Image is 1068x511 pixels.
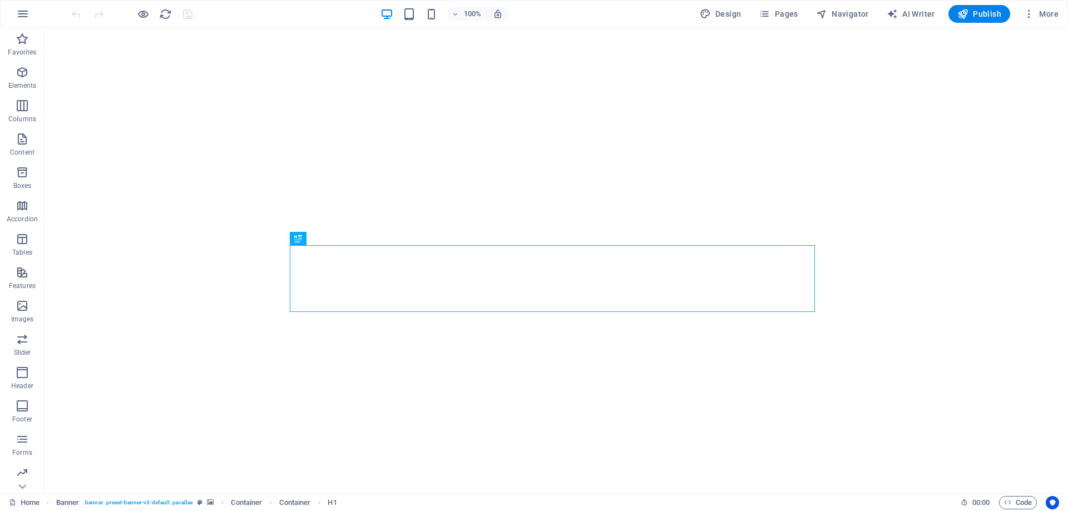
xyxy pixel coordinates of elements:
i: This element is a customizable preset [197,499,202,505]
a: Click to cancel selection. Double-click to open Pages [9,496,39,509]
span: Click to select. Double-click to edit [231,496,262,509]
button: Navigator [812,5,873,23]
button: Publish [948,5,1010,23]
p: Content [10,148,34,157]
p: Elements [8,81,37,90]
button: reload [159,7,172,21]
span: Click to select. Double-click to edit [56,496,80,509]
p: Columns [8,115,36,123]
button: Design [695,5,746,23]
p: Features [9,281,36,290]
i: Reload page [159,8,172,21]
button: Click here to leave preview mode and continue editing [136,7,150,21]
button: Usercentrics [1046,496,1059,509]
button: More [1019,5,1063,23]
span: Navigator [816,8,869,19]
span: AI Writer [887,8,935,19]
i: On resize automatically adjust zoom level to fit chosen device. [493,9,503,19]
div: Design (Ctrl+Alt+Y) [695,5,746,23]
p: Slider [14,348,31,357]
p: Forms [12,448,32,457]
button: Code [999,496,1037,509]
button: 100% [447,7,487,21]
h6: Session time [961,496,990,509]
span: Code [1004,496,1032,509]
span: Click to select. Double-click to edit [279,496,310,509]
span: Click to select. Double-click to edit [328,496,337,509]
span: Pages [759,8,798,19]
span: Publish [957,8,1001,19]
p: Images [11,315,34,324]
p: Footer [12,415,32,424]
button: AI Writer [882,5,940,23]
span: 00 00 [972,496,990,509]
nav: breadcrumb [56,496,337,509]
span: : [980,498,982,507]
span: More [1023,8,1059,19]
h6: 100% [464,7,482,21]
p: Favorites [8,48,36,57]
span: Design [700,8,741,19]
p: Accordion [7,215,38,224]
span: . banner .preset-banner-v3-default .parallax [83,496,193,509]
p: Boxes [13,181,32,190]
p: Header [11,381,33,390]
p: Tables [12,248,32,257]
button: Pages [754,5,802,23]
i: This element contains a background [207,499,214,505]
